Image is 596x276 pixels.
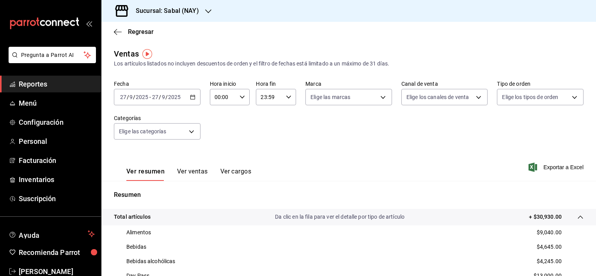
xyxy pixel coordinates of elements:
img: Tooltip marker [142,49,152,59]
h3: Sucursal: Sabal (NAY) [129,6,199,16]
p: $4,245.00 [537,257,562,265]
label: Canal de venta [401,81,488,87]
span: Elige las marcas [310,93,350,101]
label: Categorías [114,115,200,121]
label: Tipo de orden [497,81,584,87]
input: ---- [135,94,149,100]
div: navigation tabs [126,168,251,181]
div: Los artículos listados no incluyen descuentos de orden y el filtro de fechas está limitado a un m... [114,60,584,68]
span: / [165,94,168,100]
span: Ayuda [19,229,85,239]
p: $4,645.00 [537,243,562,251]
input: -- [161,94,165,100]
span: Recomienda Parrot [19,247,95,258]
input: ---- [168,94,181,100]
input: -- [152,94,159,100]
p: Bebidas alcohólicas [126,257,176,265]
input: -- [120,94,127,100]
p: Resumen [114,190,584,200]
p: Da clic en la fila para ver el detalle por tipo de artículo [275,213,404,221]
span: Elige las categorías [119,127,167,135]
a: Pregunta a Parrot AI [5,57,96,65]
p: Alimentos [126,228,151,237]
span: Suscripción [19,193,95,204]
span: Configuración [19,117,95,127]
span: Reportes [19,79,95,89]
span: Elige los canales de venta [406,93,469,101]
span: Elige los tipos de orden [502,93,558,101]
button: Ver ventas [177,168,208,181]
span: / [133,94,135,100]
p: + $30,930.00 [529,213,562,221]
span: - [149,94,151,100]
label: Fecha [114,81,200,87]
p: $9,040.00 [537,228,562,237]
button: Ver cargos [220,168,252,181]
span: Facturación [19,155,95,166]
span: Menú [19,98,95,108]
button: Pregunta a Parrot AI [9,47,96,63]
span: Pregunta a Parrot AI [21,51,84,59]
button: Ver resumen [126,168,165,181]
p: Bebidas [126,243,146,251]
label: Marca [305,81,392,87]
span: Personal [19,136,95,147]
label: Hora fin [256,81,296,87]
button: Exportar a Excel [530,163,584,172]
span: Regresar [128,28,154,35]
p: Total artículos [114,213,151,221]
label: Hora inicio [210,81,250,87]
span: Inventarios [19,174,95,185]
span: / [159,94,161,100]
input: -- [129,94,133,100]
span: / [127,94,129,100]
button: Regresar [114,28,154,35]
div: Ventas [114,48,139,60]
button: open_drawer_menu [86,20,92,27]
